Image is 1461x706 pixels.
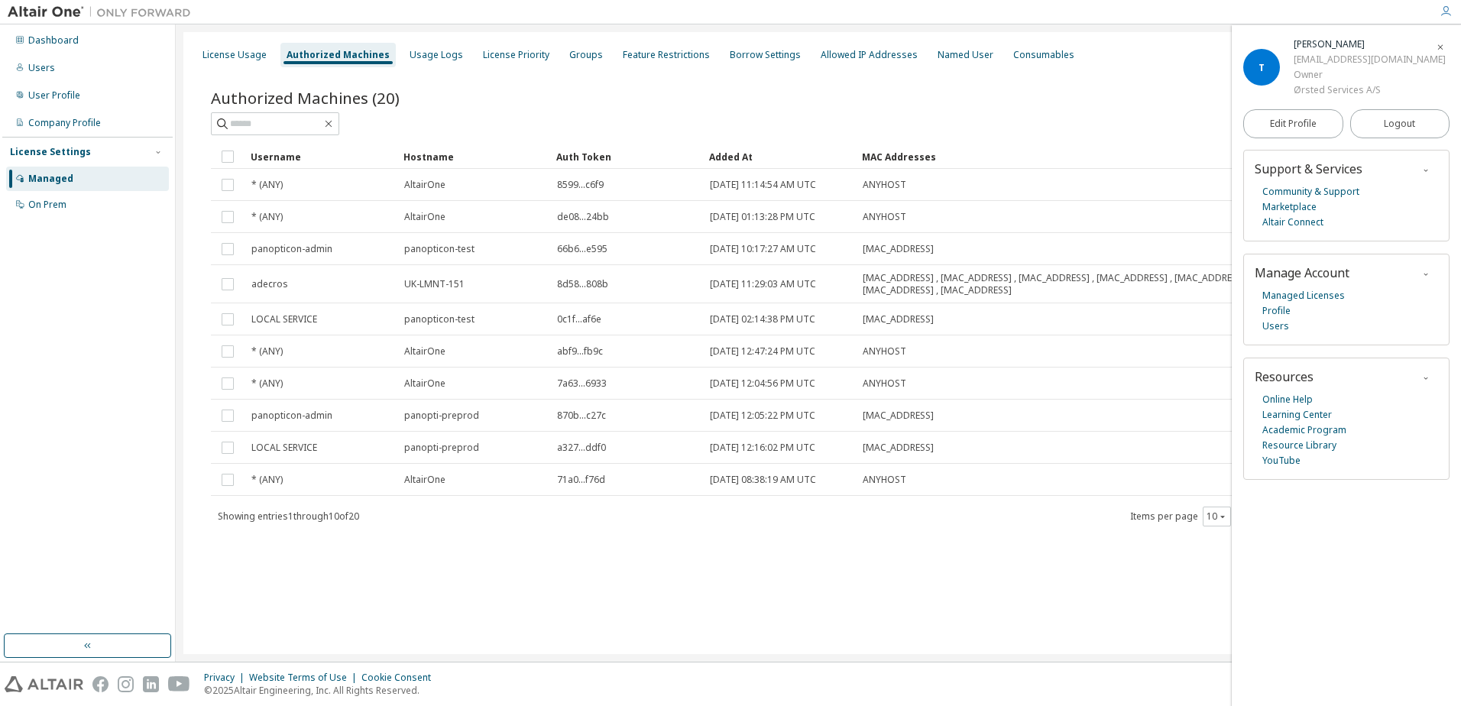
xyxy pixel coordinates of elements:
span: ANYHOST [863,211,906,223]
span: AltairOne [404,211,445,223]
a: Resource Library [1262,438,1336,453]
button: Logout [1350,109,1450,138]
div: [EMAIL_ADDRESS][DOMAIN_NAME] [1294,52,1446,67]
span: Showing entries 1 through 10 of 20 [218,510,359,523]
span: T [1259,61,1265,74]
img: altair_logo.svg [5,676,83,692]
div: Privacy [204,672,249,684]
div: On Prem [28,199,66,211]
a: Users [1262,319,1289,334]
a: Marketplace [1262,199,1317,215]
span: abf9...fb9c [557,345,603,358]
span: AltairOne [404,179,445,191]
div: Company Profile [28,117,101,129]
span: panopti-preprod [404,442,479,454]
a: Online Help [1262,392,1313,407]
div: Ørsted Services A/S [1294,83,1446,98]
div: Owner [1294,67,1446,83]
span: [DATE] 08:38:19 AM UTC [710,474,816,486]
a: YouTube [1262,453,1301,468]
span: ANYHOST [863,377,906,390]
div: Website Terms of Use [249,672,361,684]
div: Cookie Consent [361,672,440,684]
span: Items per page [1130,507,1231,526]
span: * (ANY) [251,377,283,390]
span: 66b6...e595 [557,243,607,255]
div: Managed [28,173,73,185]
div: Added At [709,144,850,169]
span: de08...24bb [557,211,609,223]
a: Community & Support [1262,184,1359,199]
span: 870b...c27c [557,410,606,422]
span: 8599...c6f9 [557,179,604,191]
div: License Settings [10,146,91,158]
img: facebook.svg [92,676,109,692]
span: AltairOne [404,345,445,358]
span: panopticon-admin [251,410,332,422]
span: Resources [1255,368,1314,385]
span: ANYHOST [863,345,906,358]
span: Logout [1384,116,1415,131]
span: [DATE] 02:14:38 PM UTC [710,313,815,325]
span: [DATE] 11:14:54 AM UTC [710,179,816,191]
a: Managed Licenses [1262,288,1345,303]
span: 7a63...6933 [557,377,607,390]
img: linkedin.svg [143,676,159,692]
span: [DATE] 12:47:24 PM UTC [710,345,815,358]
a: Profile [1262,303,1291,319]
span: [MAC_ADDRESS] [863,313,934,325]
a: Edit Profile [1243,109,1343,138]
span: AltairOne [404,474,445,486]
div: Groups [569,49,603,61]
span: * (ANY) [251,179,283,191]
span: 71a0...f76d [557,474,605,486]
span: UK-LMNT-151 [404,278,465,290]
span: [DATE] 10:17:27 AM UTC [710,243,816,255]
span: Manage Account [1255,264,1349,281]
span: [DATE] 12:05:22 PM UTC [710,410,815,422]
span: Edit Profile [1270,118,1317,130]
span: [DATE] 12:04:56 PM UTC [710,377,815,390]
div: License Usage [202,49,267,61]
div: Consumables [1013,49,1074,61]
img: Altair One [8,5,199,20]
span: [DATE] 12:16:02 PM UTC [710,442,815,454]
span: 8d58...808b [557,278,608,290]
span: Support & Services [1255,160,1362,177]
span: panopti-preprod [404,410,479,422]
div: Named User [938,49,993,61]
span: ANYHOST [863,474,906,486]
img: instagram.svg [118,676,134,692]
div: MAC Addresses [862,144,1265,169]
div: Usage Logs [410,49,463,61]
div: User Profile [28,89,80,102]
div: Hostname [403,144,544,169]
div: Username [251,144,391,169]
p: © 2025 Altair Engineering, Inc. All Rights Reserved. [204,684,440,697]
div: Authorized Machines [287,49,390,61]
span: panopticon-test [404,313,475,325]
div: Users [28,62,55,74]
span: * (ANY) [251,211,283,223]
span: panopticon-admin [251,243,332,255]
a: Academic Program [1262,423,1346,438]
button: 10 [1207,510,1227,523]
div: Tom Aaslet [1294,37,1446,52]
div: License Priority [483,49,549,61]
a: Learning Center [1262,407,1332,423]
span: a327...ddf0 [557,442,606,454]
span: AltairOne [404,377,445,390]
span: panopticon-test [404,243,475,255]
span: 0c1f...af6e [557,313,601,325]
span: [MAC_ADDRESS] [863,243,934,255]
span: ANYHOST [863,179,906,191]
span: LOCAL SERVICE [251,442,317,454]
span: [DATE] 01:13:28 PM UTC [710,211,815,223]
span: Authorized Machines (20) [211,87,400,108]
div: Allowed IP Addresses [821,49,918,61]
span: * (ANY) [251,474,283,486]
div: Borrow Settings [730,49,801,61]
img: youtube.svg [168,676,190,692]
div: Feature Restrictions [623,49,710,61]
span: [MAC_ADDRESS] [863,442,934,454]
